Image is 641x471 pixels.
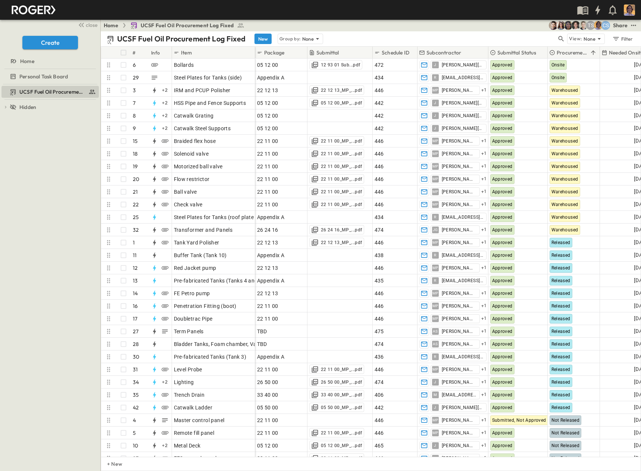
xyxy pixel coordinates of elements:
[130,22,244,29] a: UCSF Fuel Oil Procurement Log Fixed
[174,61,194,69] span: Bollards
[133,125,136,132] p: 9
[20,57,34,65] span: Home
[174,226,233,234] span: Transformer and Panels
[321,189,362,195] span: 22 11 00_MP_...pdf
[174,277,264,284] span: Pre-fabricated Tanks (Tanks 4 and 6)
[151,42,160,63] div: Info
[609,34,635,44] button: Filter
[257,277,285,284] span: Appendix A
[551,177,578,182] span: Warehoused
[481,302,487,310] span: + 1
[257,163,278,170] span: 22 11 00
[133,112,136,119] p: 8
[174,74,242,81] span: Steel Plates for Tanks (side)
[321,62,360,68] span: 12 93 01 Sub...pdf
[174,188,197,196] span: Ball valve
[551,75,565,80] span: Onsite
[321,392,362,398] span: 33 40 00_MP_...pdf
[264,49,284,56] p: Package
[442,100,483,106] span: [PERSON_NAME][EMAIL_ADDRESS][DOMAIN_NAME]
[257,61,278,69] span: 05 12 00
[375,87,384,94] span: 446
[133,99,135,107] p: 7
[174,340,300,348] span: Bladder Tanks, Foam chamber, Valves, Proportioner
[442,163,476,169] span: [PERSON_NAME]
[481,328,487,335] span: + 1
[104,22,118,29] a: Home
[492,189,513,194] span: Approved
[174,391,205,399] span: Trench Drain
[133,188,138,196] p: 21
[133,163,138,170] p: 19
[257,302,278,310] span: 22 11 00
[551,380,570,385] span: Released
[432,306,438,306] span: MP
[433,230,438,230] span: JG
[442,151,476,157] span: [PERSON_NAME]
[594,21,603,30] img: Carlos Garcia (cgarcia@herrero.com)
[117,34,246,44] p: UCSF Fuel Oil Procurement Log Fixed
[492,265,513,271] span: Approved
[481,239,487,246] span: + 1
[481,163,487,170] span: + 1
[442,379,476,385] span: [PERSON_NAME][EMAIL_ADDRESS][DOMAIN_NAME]
[174,125,231,132] span: Catwalk Steel Supports
[279,35,301,43] p: Group by:
[22,36,78,49] button: Create
[375,213,384,221] span: 434
[442,290,476,296] span: [PERSON_NAME]
[551,392,570,397] span: Released
[375,315,384,322] span: 446
[133,150,138,157] p: 18
[442,113,483,119] span: [PERSON_NAME][EMAIL_ADDRESS][DOMAIN_NAME]
[432,268,438,268] span: MP
[375,188,384,196] span: 446
[257,226,278,234] span: 26 24 16
[551,227,578,233] span: Warehoused
[1,87,97,97] a: UCSF Fuel Oil Procurement Log Fixed
[481,378,487,386] span: + 1
[257,137,278,145] span: 22 11 00
[481,226,487,234] span: + 1
[257,150,278,157] span: 22 11 00
[257,391,278,399] span: 33 40 00
[584,35,595,43] p: None
[257,366,278,373] span: 22 11 00
[492,100,513,106] span: Approved
[551,240,570,245] span: Released
[492,88,513,93] span: Approved
[426,49,461,56] p: Subcontractor
[382,49,409,56] p: Schedule ID
[375,74,384,81] span: 434
[257,340,267,348] span: TBD
[551,291,570,296] span: Released
[481,87,487,94] span: + 1
[174,175,210,183] span: Flow restrictor
[442,341,476,347] span: [PERSON_NAME]
[624,4,635,16] img: Profile Picture
[257,112,278,119] span: 05 12 00
[375,175,384,183] span: 446
[629,21,638,30] button: test
[375,328,384,335] span: 475
[375,302,384,310] span: 446
[133,226,139,234] p: 32
[442,328,476,334] span: [PERSON_NAME]
[174,99,246,107] span: HSS Pipe and Fence Supports
[19,103,36,111] span: Hidden
[257,213,285,221] span: Appendix A
[375,366,384,373] span: 446
[257,239,278,246] span: 22 12 13
[133,264,138,272] p: 12
[442,87,476,93] span: [PERSON_NAME]
[492,278,513,283] span: Approved
[321,202,362,208] span: 22 11 00_MP_...pdf
[133,252,137,259] p: 11
[257,252,285,259] span: Appendix A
